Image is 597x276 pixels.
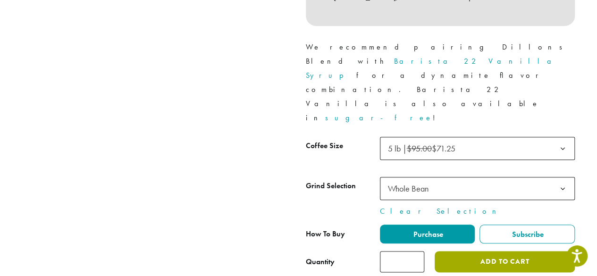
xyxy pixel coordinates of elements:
[380,251,424,272] input: Product quantity
[325,113,433,123] a: sugar-free
[388,183,429,194] span: Whole Bean
[306,179,380,193] label: Grind Selection
[388,143,455,154] span: 5 lb | $71.25
[435,251,574,272] button: Add to cart
[384,179,438,198] span: Whole Bean
[412,229,443,239] span: Purchase
[380,206,575,217] a: Clear Selection
[306,256,335,268] div: Quantity
[306,139,380,153] label: Coffee Size
[306,40,575,125] p: We recommend pairing Dillons Blend with for a dynamite flavor combination. Barista 22 Vanilla is ...
[511,229,544,239] span: Subscribe
[380,137,575,160] span: 5 lb | $95.00 $71.25
[380,177,575,200] span: Whole Bean
[407,143,432,154] del: $95.00
[306,229,345,239] span: How To Buy
[384,139,465,158] span: 5 lb | $95.00 $71.25
[306,56,559,80] a: Barista 22 Vanilla Syrup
